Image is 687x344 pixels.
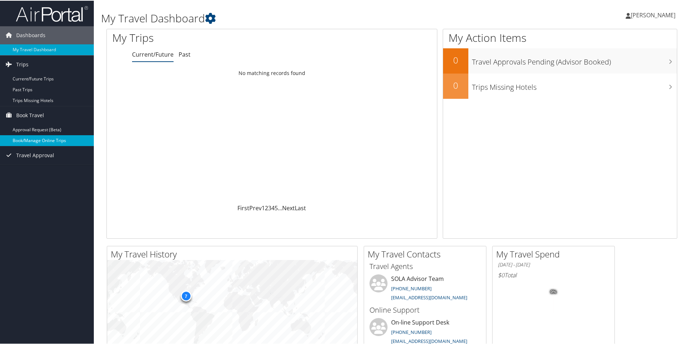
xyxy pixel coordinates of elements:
[111,247,357,260] h2: My Travel History
[112,30,294,45] h1: My Trips
[366,274,484,303] li: SOLA Advisor Team
[265,203,268,211] a: 2
[391,337,467,344] a: [EMAIL_ADDRESS][DOMAIN_NAME]
[496,247,614,260] h2: My Travel Spend
[498,270,609,278] h6: Total
[180,290,191,301] div: 7
[16,26,45,44] span: Dashboards
[472,53,677,66] h3: Travel Approvals Pending (Advisor Booked)
[101,10,489,25] h1: My Travel Dashboard
[16,5,88,22] img: airportal-logo.png
[369,304,481,314] h3: Online Support
[498,261,609,268] h6: [DATE] - [DATE]
[443,48,677,73] a: 0Travel Approvals Pending (Advisor Booked)
[179,50,191,58] a: Past
[631,10,675,18] span: [PERSON_NAME]
[271,203,275,211] a: 4
[237,203,249,211] a: First
[368,247,486,260] h2: My Travel Contacts
[443,79,468,91] h2: 0
[369,261,481,271] h3: Travel Agents
[16,146,54,164] span: Travel Approval
[472,78,677,92] h3: Trips Missing Hotels
[626,4,683,25] a: [PERSON_NAME]
[443,53,468,66] h2: 0
[16,106,44,124] span: Book Travel
[282,203,295,211] a: Next
[275,203,278,211] a: 5
[443,30,677,45] h1: My Action Items
[278,203,282,211] span: …
[295,203,306,211] a: Last
[551,289,556,294] tspan: 0%
[16,55,29,73] span: Trips
[498,270,504,278] span: $0
[249,203,262,211] a: Prev
[443,73,677,98] a: 0Trips Missing Hotels
[391,328,432,335] a: [PHONE_NUMBER]
[132,50,174,58] a: Current/Future
[262,203,265,211] a: 1
[268,203,271,211] a: 3
[391,294,467,300] a: [EMAIL_ADDRESS][DOMAIN_NAME]
[391,285,432,291] a: [PHONE_NUMBER]
[107,66,437,79] td: No matching records found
